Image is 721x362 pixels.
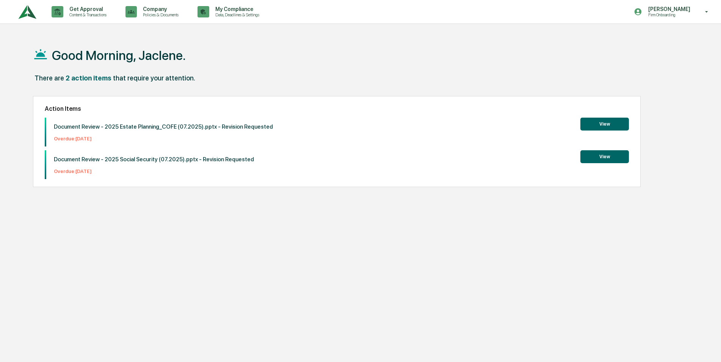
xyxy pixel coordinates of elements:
p: Policies & Documents [137,12,182,17]
a: View [580,153,629,160]
p: Content & Transactions [63,12,110,17]
p: My Compliance [209,6,263,12]
p: Document Review - 2025 Social Security (07.2025).pptx - Revision Requested [54,156,254,163]
img: logo [18,2,36,22]
div: There are [34,74,64,82]
button: View [580,118,629,131]
a: View [580,120,629,127]
div: that require your attention. [113,74,195,82]
div: 2 action items [66,74,111,82]
h2: Action Items [45,105,629,112]
p: Document Review - 2025 Estate Planning_COFE (07.2025).pptx - Revision Requested [54,123,273,130]
p: Company [137,6,182,12]
p: Firm Onboarding [642,12,694,17]
p: [PERSON_NAME] [642,6,694,12]
p: Get Approval [63,6,110,12]
button: View [580,150,629,163]
h1: Good Morning, Jaclene. [52,48,186,63]
p: Overdue: [DATE] [54,168,254,174]
p: Overdue: [DATE] [54,136,273,142]
p: Data, Deadlines & Settings [209,12,263,17]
